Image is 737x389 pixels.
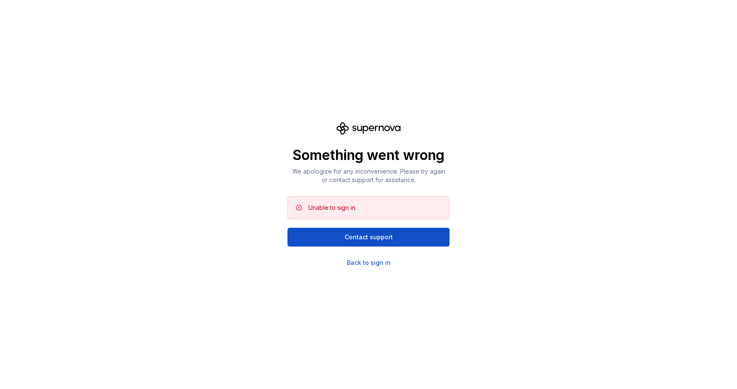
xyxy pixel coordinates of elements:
button: Contact support [287,228,450,247]
div: Unable to sign in. [308,203,357,212]
span: Contact support [345,233,393,241]
p: We apologize for any inconvenience. Please try again or contact support for assistance. [287,167,450,184]
a: Back to sign in [347,258,391,267]
p: Something went wrong [287,147,450,164]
